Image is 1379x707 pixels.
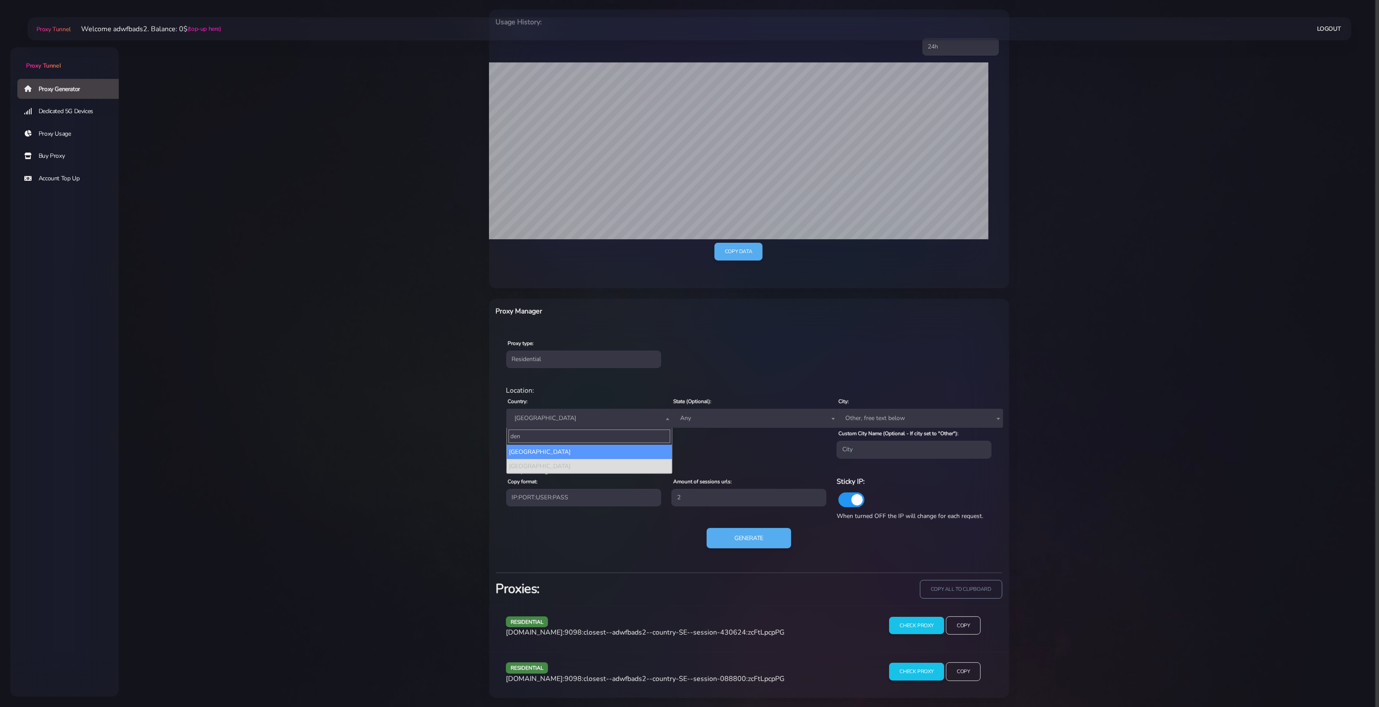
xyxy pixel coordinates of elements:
label: City: [838,397,849,405]
span: [DOMAIN_NAME]:9098:closest--adwfbads2--country-SE--session-430624:zcFtLpcpPG [506,628,785,637]
input: Copy [946,662,981,681]
label: Country: [508,397,528,405]
span: Sweden [506,409,673,428]
span: [DOMAIN_NAME]:9098:closest--adwfbads2--country-SE--session-088800:zcFtLpcpPG [506,674,785,684]
input: copy all to clipboard [920,580,1002,599]
div: Location: [501,385,997,396]
span: Other, free text below [837,409,1003,428]
input: Search [509,430,671,443]
label: Amount of sessions urls: [673,478,732,485]
a: Copy data [714,243,763,261]
label: Custom City Name (Optional - If city set to "Other"): [838,430,958,437]
a: Dedicated 5G Devices [17,101,126,121]
label: Proxy type: [508,339,534,347]
a: Logout [1317,21,1341,37]
a: Account Top Up [17,169,126,189]
a: Proxy Tunnel [10,47,119,70]
span: residential [506,662,548,673]
a: (top-up here) [188,24,221,33]
h6: Usage History: [496,16,787,28]
li: [GEOGRAPHIC_DATA] [507,459,672,473]
span: When turned OFF the IP will change for each request. [837,512,983,520]
a: Proxy Usage [17,124,126,144]
iframe: Webchat Widget [1251,565,1368,696]
span: Any [672,409,838,428]
a: Buy Proxy [17,146,126,166]
input: City [837,441,991,458]
span: Sweden [512,412,668,424]
span: Other, free text below [842,412,998,424]
input: Check Proxy [889,663,944,681]
input: Copy [946,616,981,635]
span: residential [506,616,548,627]
div: Proxy Settings: [501,466,997,476]
h6: Sticky IP: [837,476,991,487]
button: Generate [707,528,791,549]
span: Any [677,412,833,424]
label: State (Optional): [673,397,711,405]
span: Proxy Tunnel [26,62,61,70]
li: [GEOGRAPHIC_DATA] [507,445,672,459]
span: Proxy Tunnel [36,25,71,33]
input: Check Proxy [889,617,944,635]
a: Proxy Tunnel [35,22,71,36]
h6: Proxy Manager [496,306,787,317]
label: Copy format: [508,478,538,485]
h3: Proxies: [496,580,744,598]
li: Welcome adwfbads2. Balance: 0$ [71,24,221,34]
a: Proxy Generator [17,79,126,99]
